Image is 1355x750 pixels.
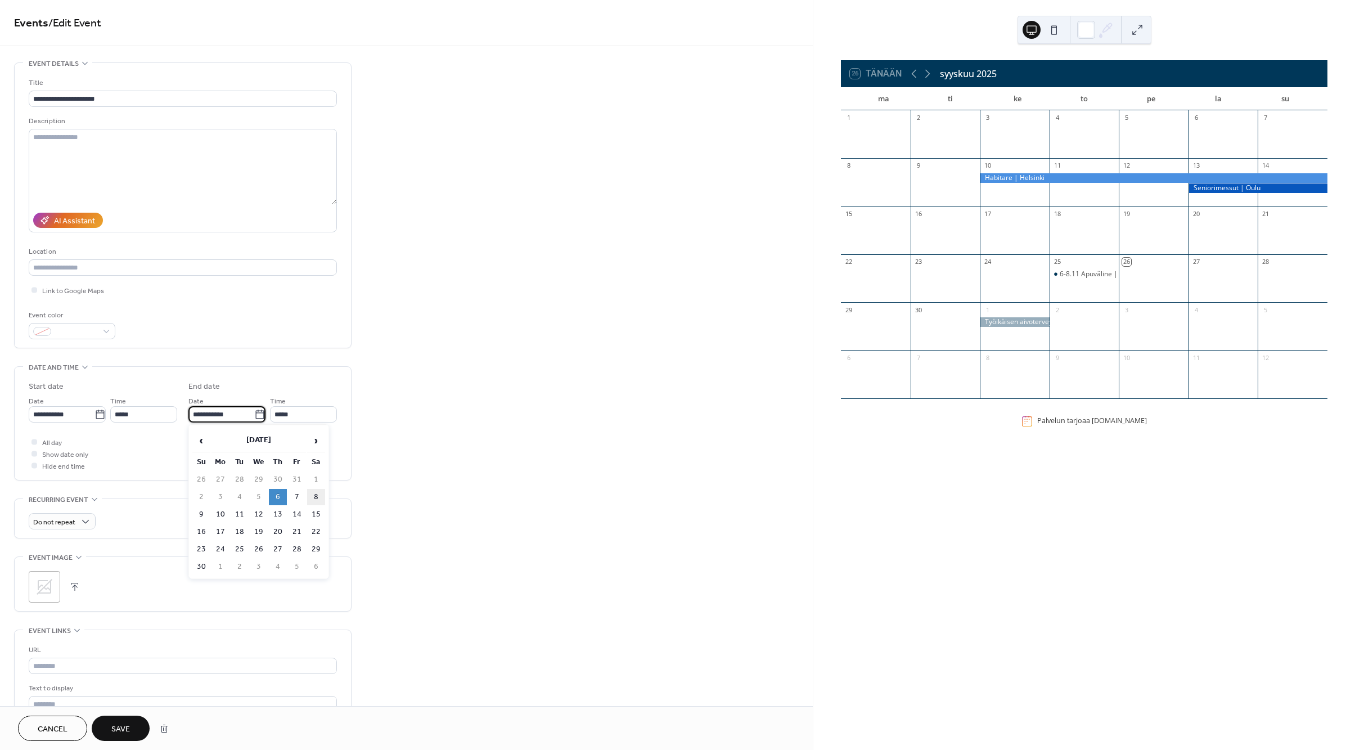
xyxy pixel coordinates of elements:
[914,258,922,266] div: 23
[914,353,922,362] div: 7
[33,213,103,228] button: AI Assistant
[288,471,306,488] td: 31
[914,306,922,314] div: 30
[307,559,325,575] td: 6
[980,173,1327,183] div: Habitare | Helsinki
[308,429,325,452] span: ›
[29,571,60,603] div: ;
[211,506,229,523] td: 10
[1122,306,1131,314] div: 3
[1192,114,1200,122] div: 6
[250,471,268,488] td: 29
[1092,416,1147,426] a: [DOMAIN_NAME]
[1053,258,1061,266] div: 25
[1053,209,1061,218] div: 18
[1192,306,1200,314] div: 4
[844,161,853,170] div: 8
[42,461,85,473] span: Hide end time
[1192,161,1200,170] div: 13
[18,716,87,741] button: Cancel
[1122,161,1131,170] div: 12
[1192,353,1200,362] div: 11
[1122,209,1131,218] div: 19
[54,215,95,227] div: AI Assistant
[38,724,67,735] span: Cancel
[1053,306,1061,314] div: 2
[211,489,229,505] td: 3
[307,506,325,523] td: 15
[231,541,249,558] td: 25
[307,471,325,488] td: 1
[307,541,325,558] td: 29
[940,67,997,80] div: syyskuu 2025
[192,471,210,488] td: 26
[42,449,88,461] span: Show date only
[844,209,853,218] div: 15
[42,437,62,449] span: All day
[1051,88,1118,110] div: to
[1261,209,1270,218] div: 21
[110,396,126,407] span: Time
[288,489,306,505] td: 7
[250,524,268,540] td: 19
[231,559,249,575] td: 2
[29,381,64,393] div: Start date
[211,471,229,488] td: 27
[29,625,71,637] span: Event links
[269,541,287,558] td: 27
[192,506,210,523] td: 9
[1261,114,1270,122] div: 7
[29,58,79,70] span: Event details
[192,541,210,558] td: 23
[192,524,210,540] td: 16
[1261,353,1270,362] div: 12
[29,115,335,127] div: Description
[1261,306,1270,314] div: 5
[29,246,335,258] div: Location
[1261,161,1270,170] div: 14
[914,209,922,218] div: 16
[269,454,287,470] th: Th
[14,12,48,34] a: Events
[192,489,210,505] td: 2
[1189,183,1327,193] div: Seniorimessut | Oulu
[1037,416,1147,426] div: Palvelun tarjoaa
[1122,114,1131,122] div: 5
[1060,270,1131,279] div: 6-8.11 Apuväline | TRE
[269,559,287,575] td: 4
[250,541,268,558] td: 26
[231,489,249,505] td: 4
[983,353,992,362] div: 8
[192,559,210,575] td: 30
[48,12,101,34] span: / Edit Event
[29,682,335,694] div: Text to display
[1053,161,1061,170] div: 11
[250,489,268,505] td: 5
[250,506,268,523] td: 12
[269,489,287,505] td: 6
[984,88,1051,110] div: ke
[1122,258,1131,266] div: 26
[1192,209,1200,218] div: 20
[917,88,984,110] div: ti
[983,258,992,266] div: 24
[211,524,229,540] td: 17
[288,454,306,470] th: Fr
[1192,258,1200,266] div: 27
[914,161,922,170] div: 9
[983,306,992,314] div: 1
[288,506,306,523] td: 14
[29,494,88,506] span: Recurring event
[193,429,210,452] span: ‹
[211,454,229,470] th: Mo
[844,353,853,362] div: 6
[188,396,204,407] span: Date
[231,506,249,523] td: 11
[850,88,917,110] div: ma
[231,454,249,470] th: Tu
[111,724,130,735] span: Save
[269,471,287,488] td: 30
[29,77,335,89] div: Title
[29,644,335,656] div: URL
[288,541,306,558] td: 28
